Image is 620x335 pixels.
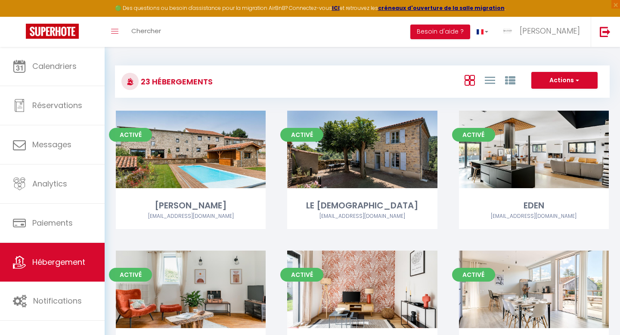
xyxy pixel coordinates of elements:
span: Activé [280,268,323,282]
span: Analytics [32,178,67,189]
img: Super Booking [26,24,79,39]
span: Messages [32,139,71,150]
a: ... [PERSON_NAME] [495,17,591,47]
img: ... [501,25,514,37]
div: [PERSON_NAME] [116,199,266,212]
span: Hébergement [32,257,85,267]
a: Chercher [125,17,167,47]
a: Vue en Box [465,73,475,87]
button: Actions [531,72,598,89]
a: Vue par Groupe [505,73,515,87]
a: ICI [332,4,340,12]
span: Activé [452,268,495,282]
div: Airbnb [459,212,609,220]
span: Activé [452,128,495,142]
span: Chercher [131,26,161,35]
div: Airbnb [287,212,437,220]
a: Vue en Liste [485,73,495,87]
h3: 23 Hébergements [139,72,213,91]
span: Activé [280,128,323,142]
div: Airbnb [116,212,266,220]
span: Réservations [32,100,82,111]
span: Paiements [32,217,73,228]
div: LE [DEMOGRAPHIC_DATA] [287,199,437,212]
span: Notifications [33,295,82,306]
button: Besoin d'aide ? [410,25,470,39]
span: Calendriers [32,61,77,71]
a: créneaux d'ouverture de la salle migration [378,4,505,12]
span: Activé [109,268,152,282]
img: logout [600,26,611,37]
span: [PERSON_NAME] [520,25,580,36]
span: Activé [109,128,152,142]
div: EDEN [459,199,609,212]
